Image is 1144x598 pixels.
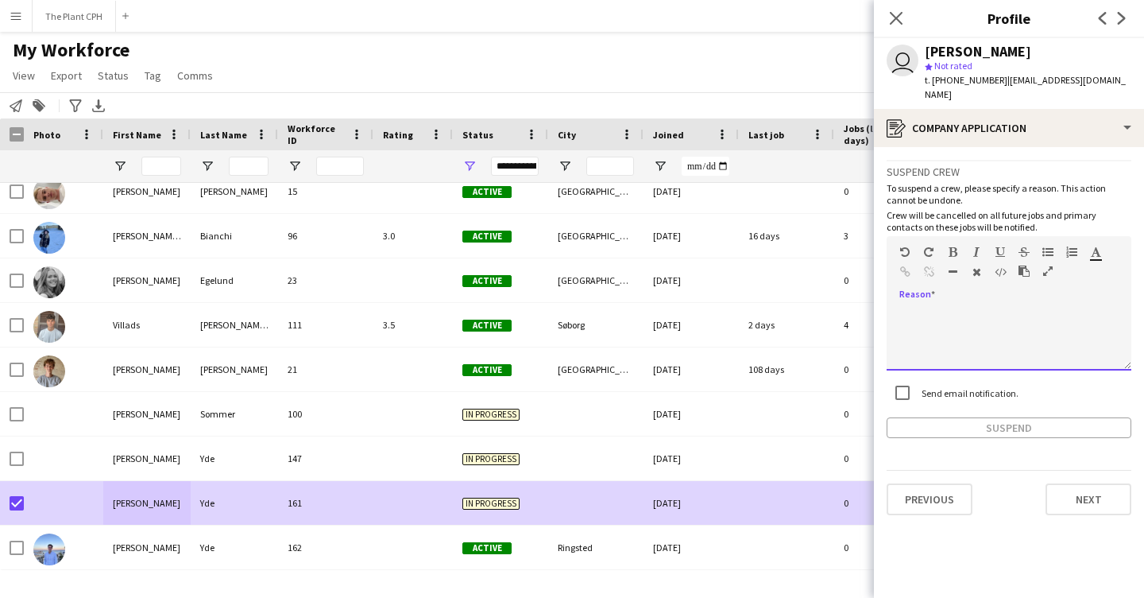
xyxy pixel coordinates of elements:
[103,303,191,347] div: Villads
[1042,246,1053,258] button: Unordered List
[844,122,909,146] span: Jobs (last 90 days)
[288,122,345,146] span: Workforce ID
[278,526,373,569] div: 162
[834,392,937,436] div: 0
[44,65,88,86] a: Export
[316,157,364,176] input: Workforce ID Filter Input
[145,68,161,83] span: Tag
[548,169,643,213] div: [GEOGRAPHIC_DATA] SV
[103,392,191,436] div: [PERSON_NAME]
[947,246,958,258] button: Bold
[925,74,1126,100] span: | [EMAIL_ADDRESS][DOMAIN_NAME]
[643,303,739,347] div: [DATE]
[462,231,512,243] span: Active
[103,348,191,391] div: [PERSON_NAME]
[653,129,684,141] span: Joined
[643,214,739,258] div: [DATE]
[191,258,278,302] div: Egelund
[834,214,937,258] div: 3
[971,266,982,278] button: Clear Formatting
[177,68,213,83] span: Comms
[548,303,643,347] div: Søborg
[33,1,116,32] button: The Plant CPH
[834,526,937,569] div: 0
[103,526,191,569] div: [PERSON_NAME]
[548,214,643,258] div: [GEOGRAPHIC_DATA]
[1018,246,1030,258] button: Strikethrough
[834,258,937,302] div: 0
[739,303,834,347] div: 2 days
[33,311,65,343] img: Villads Lindhardt Hasselberg
[66,96,85,115] app-action-btn: Advanced filters
[1042,265,1053,278] button: Fullscreen
[643,258,739,302] div: [DATE]
[98,68,129,83] span: Status
[103,481,191,525] div: [PERSON_NAME]
[462,275,512,287] span: Active
[586,157,634,176] input: City Filter Input
[558,159,572,173] button: Open Filter Menu
[462,409,520,421] span: In progress
[13,38,129,62] span: My Workforce
[373,214,453,258] div: 3.0
[113,159,127,173] button: Open Filter Menu
[682,157,729,176] input: Joined Filter Input
[934,60,972,72] span: Not rated
[278,437,373,480] div: 147
[200,129,247,141] span: Last Name
[899,246,910,258] button: Undo
[462,542,512,554] span: Active
[383,129,413,141] span: Rating
[643,348,739,391] div: [DATE]
[113,129,161,141] span: First Name
[191,169,278,213] div: [PERSON_NAME]
[995,266,1006,278] button: HTML Code
[278,214,373,258] div: 96
[33,534,65,565] img: William Yde
[887,483,972,515] button: Previous
[462,364,512,376] span: Active
[51,68,82,83] span: Export
[191,481,278,525] div: Yde
[103,258,191,302] div: [PERSON_NAME]
[887,182,1131,206] p: To suspend a crew, please specify a reason. This action cannot be undone.
[138,65,168,86] a: Tag
[33,129,60,141] span: Photo
[200,159,214,173] button: Open Filter Menu
[548,348,643,391] div: [GEOGRAPHIC_DATA]
[1045,483,1131,515] button: Next
[278,169,373,213] div: 15
[947,266,958,278] button: Horizontal Line
[33,355,65,387] img: William Pfeiffer
[191,303,278,347] div: [PERSON_NAME] [PERSON_NAME]
[462,186,512,198] span: Active
[643,169,739,213] div: [DATE]
[191,437,278,480] div: Yde
[1066,246,1077,258] button: Ordered List
[278,258,373,302] div: 23
[834,169,937,213] div: 0
[278,481,373,525] div: 161
[462,129,493,141] span: Status
[548,258,643,302] div: [GEOGRAPHIC_DATA]
[33,222,65,254] img: Valeria Lucia Bianchi
[103,169,191,213] div: [PERSON_NAME]
[171,65,219,86] a: Comms
[834,303,937,347] div: 4
[643,392,739,436] div: [DATE]
[462,320,512,332] span: Active
[548,526,643,569] div: Ringsted
[229,157,269,176] input: Last Name Filter Input
[278,392,373,436] div: 100
[834,437,937,480] div: 0
[739,214,834,258] div: 16 days
[13,68,35,83] span: View
[103,214,191,258] div: [PERSON_NAME][DATE]
[995,246,1006,258] button: Underline
[191,214,278,258] div: Bianchi
[925,45,1031,59] div: [PERSON_NAME]
[834,348,937,391] div: 0
[874,109,1144,147] div: Company application
[191,348,278,391] div: [PERSON_NAME]
[29,96,48,115] app-action-btn: Add to tag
